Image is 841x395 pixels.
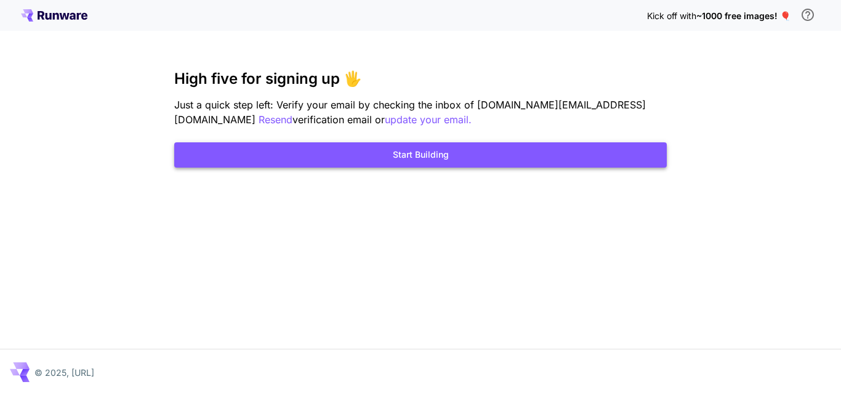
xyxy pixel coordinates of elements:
span: ~1000 free images! 🎈 [696,10,791,21]
button: In order to qualify for free credit, you need to sign up with a business email address and click ... [795,2,820,27]
span: verification email or [292,113,385,126]
button: Start Building [174,142,667,168]
p: © 2025, [URL] [34,366,94,379]
button: update your email. [385,112,472,128]
button: Resend [259,112,292,128]
span: Just a quick step left: Verify your email by checking the inbox of [DOMAIN_NAME][EMAIL_ADDRESS][D... [174,99,646,126]
span: Kick off with [647,10,696,21]
h3: High five for signing up 🖐️ [174,70,667,88]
